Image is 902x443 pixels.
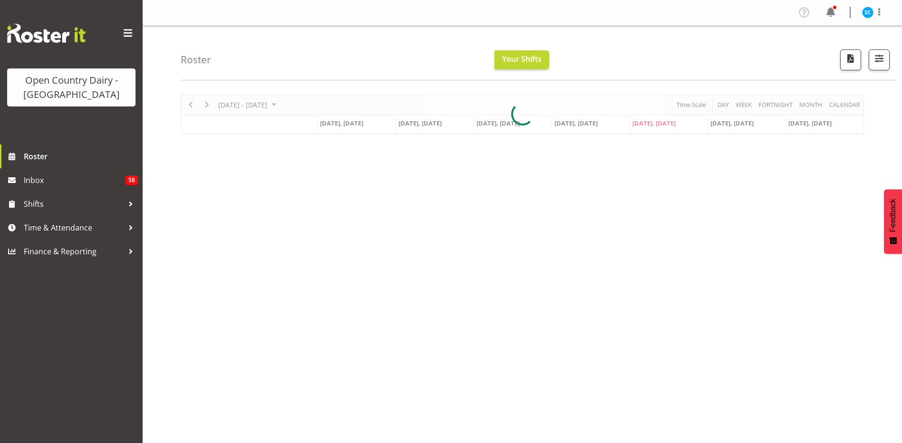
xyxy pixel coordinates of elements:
button: Filter Shifts [869,49,890,70]
img: Rosterit website logo [7,24,86,43]
div: Open Country Dairy - [GEOGRAPHIC_DATA] [17,73,126,102]
span: Time & Attendance [24,221,124,235]
button: Your Shifts [495,50,549,69]
span: Feedback [889,199,897,232]
img: stuart-craig9761.jpg [862,7,873,18]
span: 58 [126,175,138,185]
span: Your Shifts [502,54,542,64]
button: Feedback - Show survey [884,189,902,254]
span: Inbox [24,173,126,187]
span: Finance & Reporting [24,244,124,259]
h4: Roster [181,54,211,65]
button: Download a PDF of the roster according to the set date range. [840,49,861,70]
span: Roster [24,149,138,164]
span: Shifts [24,197,124,211]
